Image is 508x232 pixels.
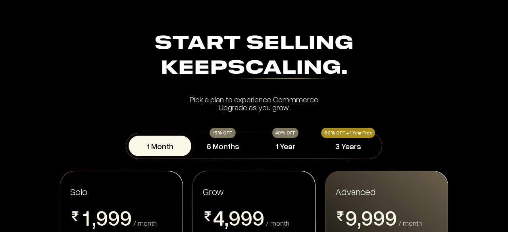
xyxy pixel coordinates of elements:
img: pricing-rupee [335,211,345,221]
span: 9 [252,207,264,228]
div: 40% OFF [272,128,298,138]
div: 60% OFF + 1 Year Free [321,128,375,138]
button: 1 Month [129,136,191,156]
img: pricing-rupee [70,211,80,221]
span: Advanced [335,185,375,197]
span: 9 [120,207,132,228]
span: Grow [203,186,224,197]
span: 9 [96,207,108,228]
button: 3 Years [317,136,379,156]
span: 1 [80,207,92,228]
div: 15% OFF [210,128,236,138]
img: pricing-rupee [203,211,213,221]
div: / month [398,219,422,226]
span: 9 [361,207,373,228]
div: Scaling. [227,59,348,79]
div: / month [266,219,289,226]
div: Pick a plan to experience Commmerce Upgrade as you grow. [33,95,475,111]
div: Start Selling [33,32,475,81]
div: Keep [33,56,475,81]
span: 4 [213,207,225,228]
span: 9 [229,207,241,228]
button: 6 Months [191,136,254,156]
span: , [225,207,229,230]
span: 9 [385,207,397,228]
button: 1 Year [254,136,317,156]
span: , [357,207,361,230]
span: Solo [70,186,87,197]
span: 9 [241,207,252,228]
div: / month [133,219,157,226]
span: 9 [373,207,385,228]
span: 9 [345,207,357,228]
span: 9 [108,207,120,228]
span: , [92,207,96,230]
